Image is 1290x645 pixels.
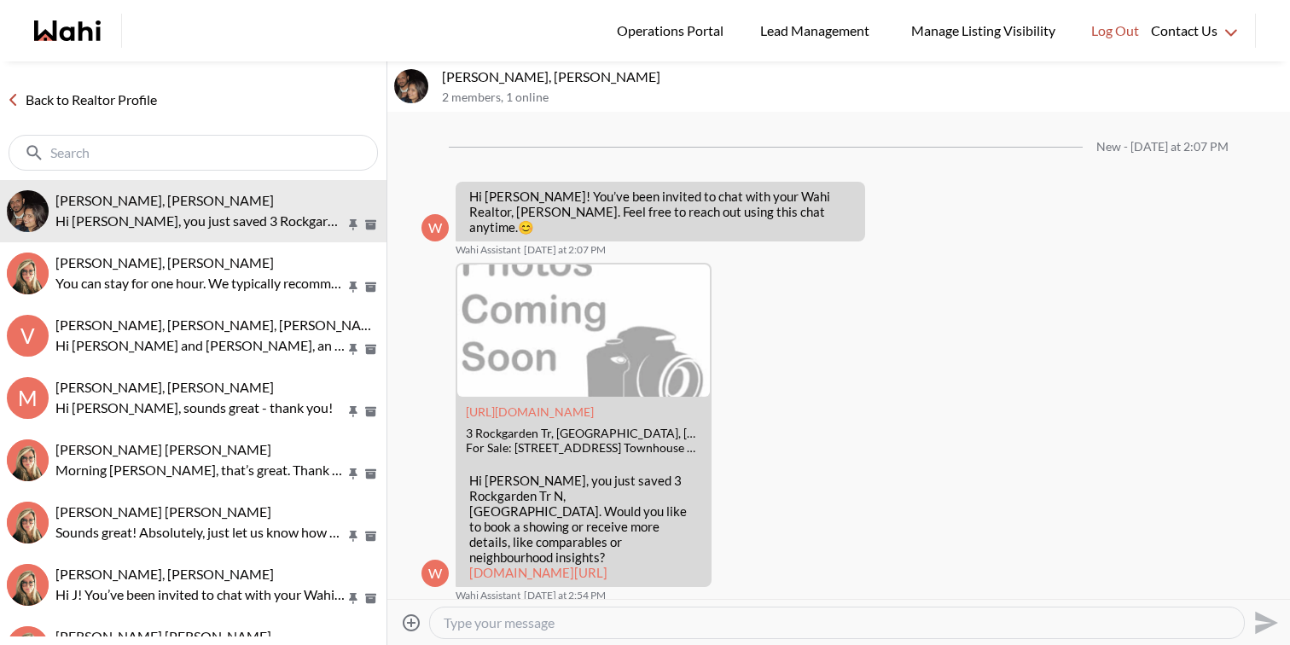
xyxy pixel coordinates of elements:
[55,584,346,605] p: Hi J! You’ve been invited to chat with your Wahi Realtor, [PERSON_NAME]. Feel free to reach out u...
[457,264,710,397] img: 3 Rockgarden Tr, Brampton, ON: Get $6K Cashback | Wahi
[456,243,520,257] span: Wahi Assistant
[442,90,1283,105] p: 2 members , 1 online
[7,253,49,294] img: V
[421,214,449,241] div: W
[7,315,49,357] div: V
[362,280,380,294] button: Archive
[469,565,607,580] a: [DOMAIN_NAME][URL]
[7,502,49,543] div: Arek Klauza, Barbara
[7,190,49,232] div: Manasi Nimmala, Faraz
[394,69,428,103] div: Manasi Nimmala, Faraz
[469,189,851,235] p: Hi [PERSON_NAME]! You’ve been invited to chat with your Wahi Realtor, [PERSON_NAME]. Feel free to...
[1096,140,1229,154] div: New - [DATE] at 2:07 PM
[421,560,449,587] div: W
[456,589,520,602] span: Wahi Assistant
[524,243,606,257] time: 2025-09-25T18:07:26.386Z
[346,218,361,232] button: Pin
[7,190,49,232] img: M
[362,218,380,232] button: Archive
[362,404,380,419] button: Archive
[362,342,380,357] button: Archive
[55,628,271,644] span: [PERSON_NAME] [PERSON_NAME]
[55,441,271,457] span: [PERSON_NAME] [PERSON_NAME]
[444,614,1230,631] textarea: Type your message
[1245,603,1283,642] button: Send
[7,502,49,543] img: A
[50,144,340,161] input: Search
[55,522,346,543] p: Sounds great! Absolutely, just let us know how you’d like to proceed, and we’ll come up with a so...
[7,253,49,294] div: Volodymyr Vozniak, Barb
[55,503,271,520] span: [PERSON_NAME] [PERSON_NAME]
[55,460,346,480] p: Morning [PERSON_NAME], that’s great. Thank you so much for the update, looking forward to the vie...
[34,20,101,41] a: Wahi homepage
[346,280,361,294] button: Pin
[7,564,49,606] img: J
[394,69,428,103] img: M
[55,335,346,356] p: Hi [PERSON_NAME] and [PERSON_NAME], an offer has been submitted for [STREET_ADDRESS][PERSON_NAME]...
[442,68,1283,85] p: [PERSON_NAME], [PERSON_NAME]
[55,211,346,231] p: Hi [PERSON_NAME], you just saved 3 Rockgarden Tr N, [GEOGRAPHIC_DATA]. Would you like to book a s...
[55,273,346,293] p: You can stay for one hour. We typically recommend planning your visit for about an hour, which gi...
[362,591,380,606] button: Archive
[55,379,274,395] span: [PERSON_NAME], [PERSON_NAME]
[7,564,49,606] div: J D, Barbara
[7,377,49,419] div: M
[466,404,594,419] a: Attachment
[518,219,534,235] span: 😊
[469,473,698,580] p: Hi [PERSON_NAME], you just saved 3 Rockgarden Tr N, [GEOGRAPHIC_DATA]. Would you like to book a s...
[524,589,606,602] time: 2025-09-25T18:54:52.196Z
[466,427,701,441] div: 3 Rockgarden Tr, [GEOGRAPHIC_DATA], [GEOGRAPHIC_DATA]: Get $6K Cashback | Wahi
[55,254,274,270] span: [PERSON_NAME], [PERSON_NAME]
[1091,20,1139,42] span: Log Out
[55,566,274,582] span: [PERSON_NAME], [PERSON_NAME]
[466,441,701,456] div: For Sale: [STREET_ADDRESS] Townhouse with $6.0K Cashback through Wahi Cashback. View 24 photos, l...
[346,467,361,481] button: Pin
[346,342,361,357] button: Pin
[617,20,729,42] span: Operations Portal
[7,439,49,481] img: M
[760,20,875,42] span: Lead Management
[346,529,361,543] button: Pin
[362,529,380,543] button: Archive
[362,467,380,481] button: Archive
[346,591,361,606] button: Pin
[906,20,1060,42] span: Manage Listing Visibility
[55,192,274,208] span: [PERSON_NAME], [PERSON_NAME]
[55,317,386,333] span: [PERSON_NAME], [PERSON_NAME], [PERSON_NAME]
[55,398,346,418] p: Hi [PERSON_NAME], sounds great - thank you!
[7,439,49,481] div: Meghan DuCille, Barbara
[346,404,361,419] button: Pin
